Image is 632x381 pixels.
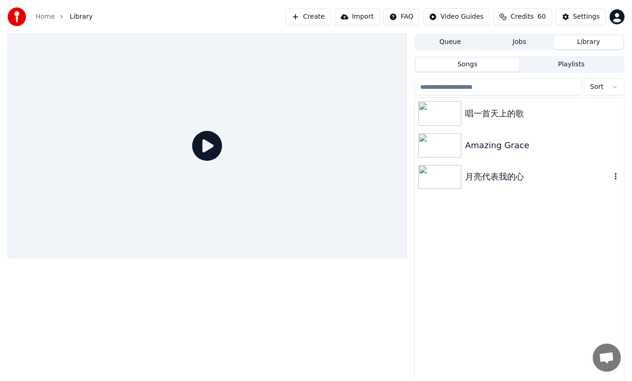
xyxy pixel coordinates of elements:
button: Playlists [519,58,623,72]
a: Open chat [593,344,621,372]
div: 唱一首天上的歌 [465,107,620,120]
span: Credits [510,12,533,22]
div: 月亮代表我的心 [465,170,611,183]
button: Library [554,36,623,49]
button: Queue [416,36,485,49]
button: FAQ [383,8,419,25]
button: Import [335,8,380,25]
button: Video Guides [423,8,489,25]
img: youka [7,7,26,26]
span: 60 [538,12,546,22]
span: Sort [590,82,603,92]
button: Settings [556,8,606,25]
div: Settings [573,12,600,22]
button: Create [286,8,331,25]
button: Songs [416,58,519,72]
a: Home [36,12,55,22]
div: Amazing Grace [465,139,620,152]
button: Credits60 [493,8,552,25]
span: Library [70,12,93,22]
nav: breadcrumb [36,12,93,22]
button: Jobs [485,36,554,49]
